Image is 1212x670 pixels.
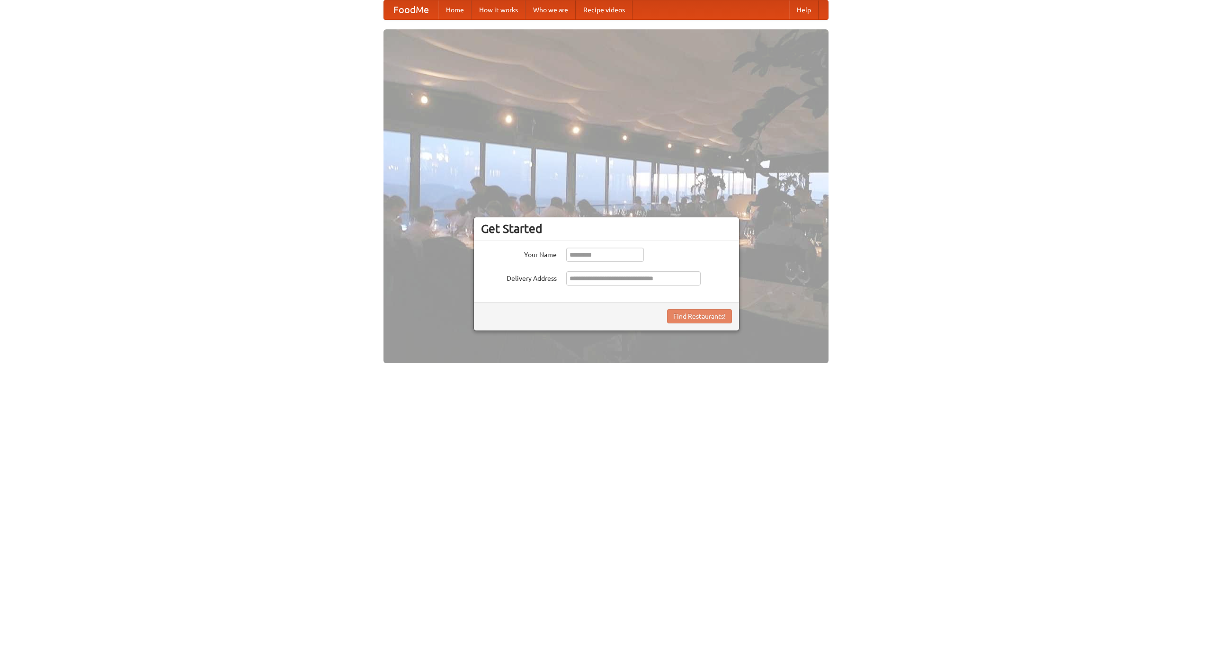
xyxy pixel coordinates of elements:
a: Home [438,0,472,19]
label: Delivery Address [481,271,557,283]
h3: Get Started [481,222,732,236]
a: Who we are [526,0,576,19]
a: Recipe videos [576,0,633,19]
button: Find Restaurants! [667,309,732,323]
a: Help [789,0,819,19]
label: Your Name [481,248,557,259]
a: How it works [472,0,526,19]
a: FoodMe [384,0,438,19]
